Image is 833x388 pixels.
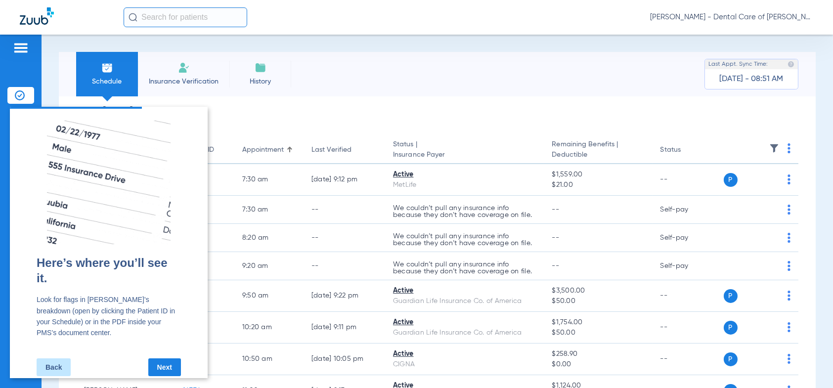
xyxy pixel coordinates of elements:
[650,12,813,22] span: [PERSON_NAME] - Dental Care of [PERSON_NAME]
[720,74,784,84] span: [DATE] - 08:51 AM
[393,170,536,180] div: Active
[653,252,719,280] td: Self-pay
[552,359,644,370] span: $0.00
[393,286,536,296] div: Active
[544,136,652,164] th: Remaining Benefits |
[393,205,536,218] p: We couldn’t pull any insurance info because they don’t have coverage on file.
[393,261,536,275] p: We couldn’t pull any insurance info because they don’t have coverage on file.
[20,7,54,25] img: Zuub Logo
[788,174,790,184] img: group-dot-blue.svg
[788,261,790,271] img: group-dot-blue.svg
[304,252,385,280] td: --
[552,296,644,306] span: $50.00
[552,150,644,160] span: Deductible
[653,280,719,312] td: --
[788,291,790,301] img: group-dot-blue.svg
[724,321,738,335] span: P
[27,148,171,179] h2: Here’s where you’ll see it.
[653,136,719,164] th: Status
[393,180,536,190] div: MetLife
[304,312,385,344] td: [DATE] 9:11 PM
[552,286,644,296] span: $3,500.00
[552,234,559,241] span: --
[304,344,385,375] td: [DATE] 10:05 PM
[234,196,304,224] td: 7:30 AM
[145,77,222,86] span: Insurance Verification
[552,349,644,359] span: $258.90
[138,252,171,269] a: Next
[788,205,790,215] img: group-dot-blue.svg
[234,344,304,375] td: 10:50 AM
[311,145,377,155] div: Last Verified
[13,42,29,54] img: hamburger-icon
[653,196,719,224] td: Self-pay
[788,233,790,243] img: group-dot-blue.svg
[27,252,61,269] a: Back
[304,280,385,312] td: [DATE] 9:22 PM
[311,145,351,155] div: Last Verified
[552,317,644,328] span: $1,754.00
[788,61,794,68] img: last sync help info
[101,62,113,74] img: Schedule
[304,164,385,196] td: [DATE] 9:12 PM
[255,62,266,74] img: History
[552,170,644,180] span: $1,559.00
[393,233,536,247] p: We couldn’t pull any insurance info because they don’t have coverage on file.
[237,77,284,86] span: History
[234,280,304,312] td: 9:50 AM
[552,180,644,190] span: $21.00
[234,164,304,196] td: 7:30 AM
[708,59,768,69] span: Last Appt. Sync Time:
[393,150,536,160] span: Insurance Payer
[552,262,559,269] span: --
[653,224,719,252] td: Self-pay
[242,145,284,155] div: Appointment
[788,354,790,364] img: group-dot-blue.svg
[393,317,536,328] div: Active
[129,13,137,22] img: Search Icon
[304,224,385,252] td: --
[653,312,719,344] td: --
[393,359,536,370] div: CIGNA
[304,196,385,224] td: --
[769,143,779,153] img: filter.svg
[242,145,296,155] div: Appointment
[88,106,148,128] li: [DATE]
[178,62,190,74] img: Manual Insurance Verification
[653,344,719,375] td: --
[724,352,738,366] span: P
[552,206,559,213] span: --
[385,136,544,164] th: Status |
[27,187,171,232] p: Look for flags in [PERSON_NAME]’s breakdown (open by clicking the Patient ID in your Schedule) or...
[234,224,304,252] td: 8:20 AM
[552,328,644,338] span: $50.00
[653,164,719,196] td: --
[84,77,131,86] span: Schedule
[124,7,247,27] input: Search for patients
[393,296,536,306] div: Guardian Life Insurance Co. of America
[724,173,738,187] span: P
[393,328,536,338] div: Guardian Life Insurance Co. of America
[788,322,790,332] img: group-dot-blue.svg
[393,349,536,359] div: Active
[234,252,304,280] td: 9:20 AM
[724,289,738,303] span: P
[234,312,304,344] td: 10:20 AM
[788,143,790,153] img: group-dot-blue.svg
